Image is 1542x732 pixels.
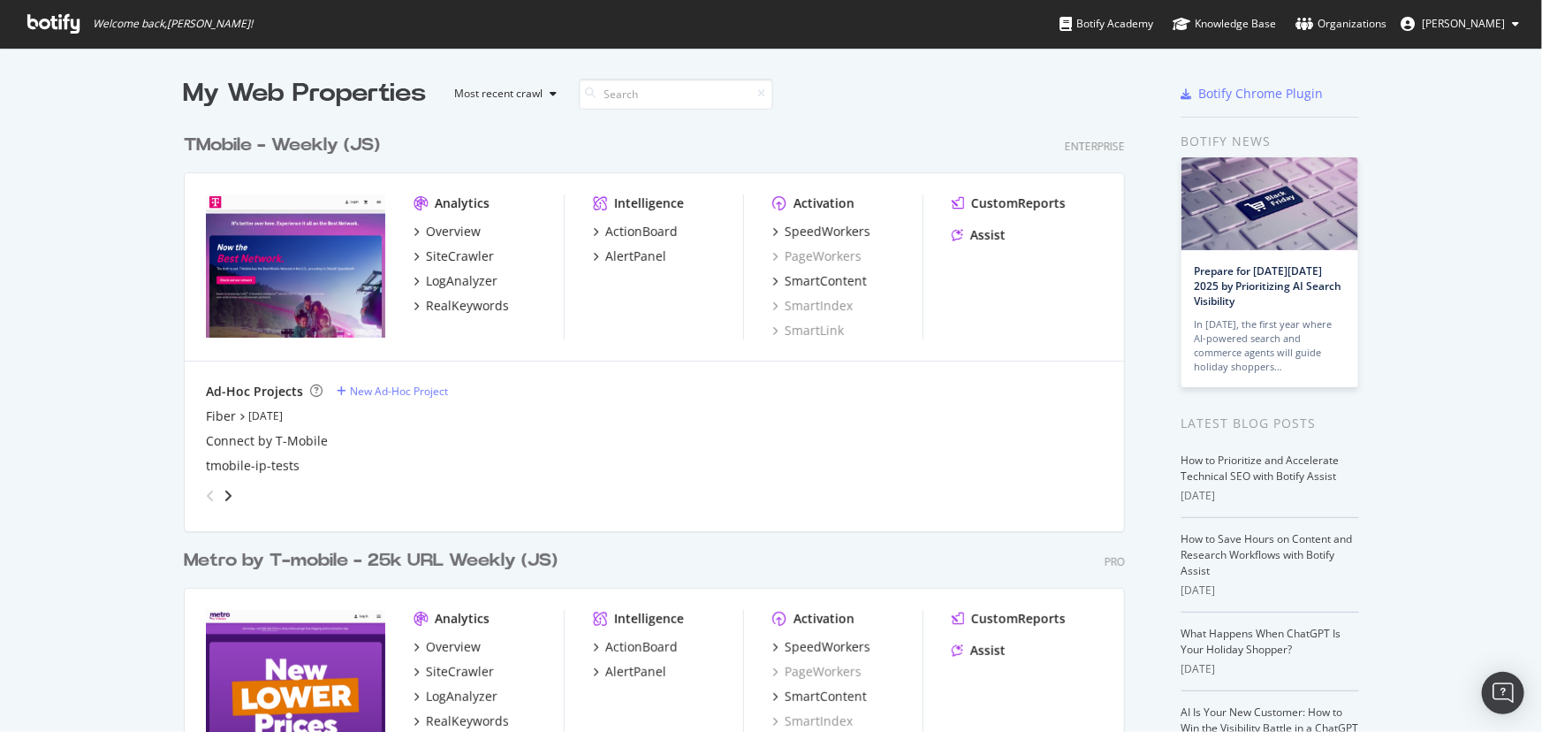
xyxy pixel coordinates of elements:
[952,194,1066,212] a: CustomReports
[1181,626,1341,657] a: What Happens When ChatGPT Is Your Holiday Shopper?
[184,548,565,574] a: Metro by T-mobile - 25k URL Weekly (JS)
[605,638,678,656] div: ActionBoard
[785,638,870,656] div: SpeedWorkers
[426,688,498,705] div: LogAnalyzer
[952,610,1066,628] a: CustomReports
[414,297,509,315] a: RealKeywords
[426,663,494,681] div: SiteCrawler
[337,384,448,399] a: New Ad-Hoc Project
[199,482,222,510] div: angle-left
[426,297,509,315] div: RealKeywords
[1295,15,1386,33] div: Organizations
[579,79,773,110] input: Search
[441,80,565,108] button: Most recent crawl
[1181,414,1359,433] div: Latest Blog Posts
[971,194,1066,212] div: CustomReports
[414,713,509,730] a: RealKeywords
[426,272,498,290] div: LogAnalyzer
[1181,453,1340,484] a: How to Prioritize and Accelerate Technical SEO with Botify Assist
[785,272,867,290] div: SmartContent
[206,383,303,400] div: Ad-Hoc Projects
[426,223,481,240] div: Overview
[772,663,862,681] a: PageWorkers
[614,610,684,628] div: Intelligence
[248,408,283,423] a: [DATE]
[772,223,870,240] a: SpeedWorkers
[794,194,855,212] div: Activation
[184,76,427,111] div: My Web Properties
[414,272,498,290] a: LogAnalyzer
[414,248,494,265] a: SiteCrawler
[1181,85,1324,103] a: Botify Chrome Plugin
[184,133,380,158] div: TMobile - Weekly (JS)
[184,548,558,574] div: Metro by T-mobile - 25k URL Weekly (JS)
[952,226,1006,244] a: Assist
[785,688,867,705] div: SmartContent
[605,248,666,265] div: AlertPanel
[1386,10,1533,38] button: [PERSON_NAME]
[184,133,387,158] a: TMobile - Weekly (JS)
[593,638,678,656] a: ActionBoard
[970,642,1006,660] div: Assist
[772,272,867,290] a: SmartContent
[1181,157,1358,250] img: Prepare for Black Friday 2025 by Prioritizing AI Search Visibility
[1181,488,1359,504] div: [DATE]
[426,638,481,656] div: Overview
[1173,15,1276,33] div: Knowledge Base
[1181,132,1359,151] div: Botify news
[1199,85,1324,103] div: Botify Chrome Plugin
[772,713,853,730] a: SmartIndex
[206,432,328,450] a: Connect by T-Mobile
[1065,139,1125,154] div: Enterprise
[1181,531,1353,578] a: How to Save Hours on Content and Research Workflows with Botify Assist
[772,688,867,705] a: SmartContent
[414,638,481,656] a: Overview
[593,223,678,240] a: ActionBoard
[1105,554,1125,569] div: Pro
[206,194,385,338] img: t-mobile.com
[605,663,666,681] div: AlertPanel
[455,88,543,99] div: Most recent crawl
[593,663,666,681] a: AlertPanel
[1482,672,1524,714] div: Open Intercom Messenger
[772,248,862,265] a: PageWorkers
[350,384,448,399] div: New Ad-Hoc Project
[772,297,853,315] a: SmartIndex
[952,642,1006,660] a: Assist
[772,322,844,339] a: SmartLink
[414,223,481,240] a: Overview
[206,457,300,475] a: tmobile-ip-tests
[593,248,666,265] a: AlertPanel
[785,223,870,240] div: SpeedWorkers
[414,688,498,705] a: LogAnalyzer
[971,610,1066,628] div: CustomReports
[1181,661,1359,677] div: [DATE]
[426,248,494,265] div: SiteCrawler
[206,408,236,425] a: Fiber
[1422,16,1505,31] span: James Mathews
[772,638,870,656] a: SpeedWorkers
[970,226,1006,244] div: Assist
[794,610,855,628] div: Activation
[414,663,494,681] a: SiteCrawler
[605,223,678,240] div: ActionBoard
[426,713,509,730] div: RealKeywords
[222,487,234,505] div: angle-right
[1195,317,1345,374] div: In [DATE], the first year where AI-powered search and commerce agents will guide holiday shoppers…
[435,610,490,628] div: Analytics
[1181,583,1359,599] div: [DATE]
[1195,263,1342,309] a: Prepare for [DATE][DATE] 2025 by Prioritizing AI Search Visibility
[435,194,490,212] div: Analytics
[93,17,253,31] span: Welcome back, [PERSON_NAME] !
[614,194,684,212] div: Intelligence
[1060,15,1153,33] div: Botify Academy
